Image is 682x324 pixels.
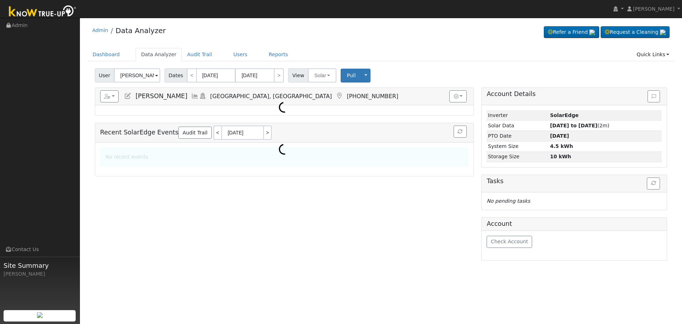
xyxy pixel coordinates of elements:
[335,92,343,100] a: Map
[544,26,599,38] a: Refer a Friend
[491,239,528,244] span: Check Account
[648,90,660,102] button: Issue History
[92,27,108,33] a: Admin
[210,93,332,100] span: [GEOGRAPHIC_DATA], [GEOGRAPHIC_DATA]
[4,261,76,270] span: Site Summary
[647,177,660,190] button: Refresh
[136,48,182,61] a: Data Analyzer
[341,69,362,83] button: Pull
[228,48,253,61] a: Users
[487,220,512,227] h5: Account
[178,127,211,139] a: Audit Trail
[660,30,666,35] img: retrieve
[347,93,398,100] span: [PHONE_NUMBER]
[5,4,80,20] img: Know True-Up
[487,152,549,162] td: Storage Size
[187,68,197,83] a: <
[274,68,284,83] a: >
[164,68,187,83] span: Dates
[213,126,221,140] a: <
[550,154,571,159] strong: 10 kWh
[124,92,132,100] a: Edit User (33358)
[264,126,272,140] a: >
[633,6,675,12] span: [PERSON_NAME]
[115,26,166,35] a: Data Analyzer
[135,92,187,100] span: [PERSON_NAME]
[550,112,578,118] strong: ID: 4673891, authorized: 07/15/25
[550,123,597,128] strong: [DATE] to [DATE]
[601,26,670,38] a: Request a Cleaning
[631,48,675,61] a: Quick Links
[100,126,469,140] h5: Recent SolarEdge Events
[182,48,217,61] a: Audit Trail
[487,110,549,121] td: Inverter
[95,68,114,83] span: User
[487,236,532,248] button: Check Account
[589,30,595,35] img: retrieve
[487,177,662,185] h5: Tasks
[114,68,160,83] input: Select a User
[550,133,569,139] span: [DATE]
[487,141,549,152] td: System Size
[347,73,356,78] span: Pull
[550,123,609,128] span: (2m)
[4,270,76,278] div: [PERSON_NAME]
[37,312,43,318] img: retrieve
[288,68,308,83] span: View
[487,131,549,141] td: PTO Date
[87,48,125,61] a: Dashboard
[487,90,662,98] h5: Account Details
[487,121,549,131] td: Solar Data
[454,126,467,138] button: Refresh
[308,68,336,83] button: Solar
[199,92,207,100] a: Login As (last Never)
[191,92,199,100] a: Multi-Series Graph
[550,143,573,149] strong: 4.5 kWh
[264,48,293,61] a: Reports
